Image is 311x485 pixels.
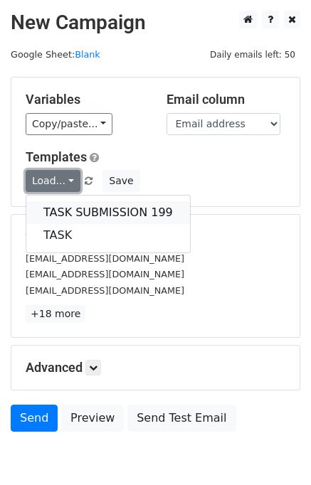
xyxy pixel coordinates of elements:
a: Preview [61,405,124,432]
small: [EMAIL_ADDRESS][DOMAIN_NAME] [26,269,184,279]
h5: Advanced [26,360,285,375]
h5: Email column [167,92,286,107]
small: [EMAIL_ADDRESS][DOMAIN_NAME] [26,253,184,264]
a: Daily emails left: 50 [205,49,300,60]
button: Save [102,170,139,192]
h2: New Campaign [11,11,300,35]
a: Blank [75,49,100,60]
a: +18 more [26,305,85,323]
a: Templates [26,149,87,164]
iframe: Chat Widget [240,417,311,485]
small: Google Sheet: [11,49,100,60]
a: TASK SUBMISSION 199 [26,201,190,224]
a: Send Test Email [127,405,236,432]
a: Load... [26,170,80,192]
a: Copy/paste... [26,113,112,135]
small: [EMAIL_ADDRESS][DOMAIN_NAME] [26,285,184,296]
h5: Variables [26,92,145,107]
span: Daily emails left: 50 [205,47,300,63]
a: TASK [26,224,190,247]
a: Send [11,405,58,432]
